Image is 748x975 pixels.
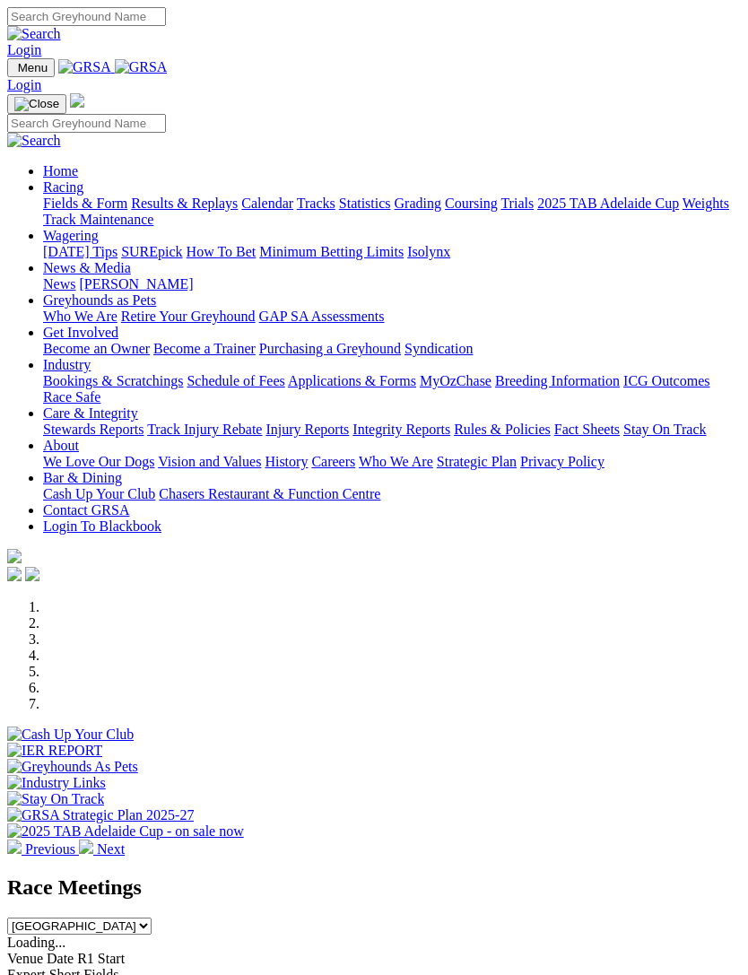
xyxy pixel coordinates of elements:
div: Get Involved [43,341,741,357]
div: Wagering [43,244,741,260]
a: Login [7,77,41,92]
img: chevron-left-pager-white.svg [7,840,22,854]
a: 2025 TAB Adelaide Cup [537,196,679,211]
a: Fields & Form [43,196,127,211]
a: Previous [7,841,79,857]
div: News & Media [43,276,741,292]
a: Stay On Track [623,422,706,437]
a: Tracks [297,196,335,211]
a: News & Media [43,260,131,275]
a: Login To Blackbook [43,518,161,534]
a: MyOzChase [420,373,491,388]
a: We Love Our Dogs [43,454,154,469]
img: GRSA Strategic Plan 2025-27 [7,807,194,823]
img: Industry Links [7,775,106,791]
img: 2025 TAB Adelaide Cup - on sale now [7,823,244,840]
a: SUREpick [121,244,182,259]
h2: Race Meetings [7,875,741,900]
a: [DATE] Tips [43,244,117,259]
span: Loading... [7,935,65,950]
img: Cash Up Your Club [7,727,134,743]
a: Grading [395,196,441,211]
img: Search [7,133,61,149]
img: twitter.svg [25,567,39,581]
a: Trials [500,196,534,211]
a: Racing [43,179,83,195]
a: Isolynx [407,244,450,259]
a: Industry [43,357,91,372]
a: How To Bet [187,244,257,259]
span: Menu [18,61,48,74]
a: Coursing [445,196,498,211]
a: Integrity Reports [352,422,450,437]
a: Chasers Restaurant & Function Centre [159,486,380,501]
a: Schedule of Fees [187,373,284,388]
img: chevron-right-pager-white.svg [79,840,93,854]
img: GRSA [115,59,168,75]
div: Bar & Dining [43,486,741,502]
a: Become an Owner [43,341,150,356]
a: Race Safe [43,389,100,405]
a: Stewards Reports [43,422,144,437]
span: Next [97,841,125,857]
a: Care & Integrity [43,405,138,421]
a: Wagering [43,228,99,243]
img: GRSA [58,59,111,75]
input: Search [7,114,166,133]
a: Login [7,42,41,57]
img: Search [7,26,61,42]
div: Industry [43,373,741,405]
a: Purchasing a Greyhound [259,341,401,356]
a: Breeding Information [495,373,620,388]
span: Previous [25,841,75,857]
div: About [43,454,741,470]
a: Track Maintenance [43,212,153,227]
img: logo-grsa-white.png [70,93,84,108]
a: ICG Outcomes [623,373,709,388]
a: Statistics [339,196,391,211]
div: Racing [43,196,741,228]
a: Cash Up Your Club [43,486,155,501]
a: Results & Replays [131,196,238,211]
a: Injury Reports [265,422,349,437]
a: Syndication [404,341,473,356]
a: Fact Sheets [554,422,620,437]
div: Care & Integrity [43,422,741,438]
a: Bookings & Scratchings [43,373,183,388]
a: About [43,438,79,453]
a: History [265,454,308,469]
a: Strategic Plan [437,454,517,469]
img: Close [14,97,59,111]
a: Get Involved [43,325,118,340]
a: Become a Trainer [153,341,256,356]
a: Bar & Dining [43,470,122,485]
a: Weights [683,196,729,211]
a: Home [43,163,78,178]
a: Applications & Forms [288,373,416,388]
a: Calendar [241,196,293,211]
a: News [43,276,75,292]
button: Toggle navigation [7,58,55,77]
a: Next [79,841,125,857]
a: Contact GRSA [43,502,129,518]
a: Careers [311,454,355,469]
a: Rules & Policies [454,422,551,437]
a: Minimum Betting Limits [259,244,404,259]
img: facebook.svg [7,567,22,581]
input: Search [7,7,166,26]
a: Privacy Policy [520,454,604,469]
span: Date [47,951,74,966]
div: Greyhounds as Pets [43,309,741,325]
img: logo-grsa-white.png [7,549,22,563]
a: Who We Are [43,309,117,324]
img: IER REPORT [7,743,102,759]
button: Toggle navigation [7,94,66,114]
a: Greyhounds as Pets [43,292,156,308]
a: GAP SA Assessments [259,309,385,324]
span: Venue [7,951,43,966]
img: Stay On Track [7,791,104,807]
a: Vision and Values [158,454,261,469]
a: Who We Are [359,454,433,469]
a: Track Injury Rebate [147,422,262,437]
a: Retire Your Greyhound [121,309,256,324]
